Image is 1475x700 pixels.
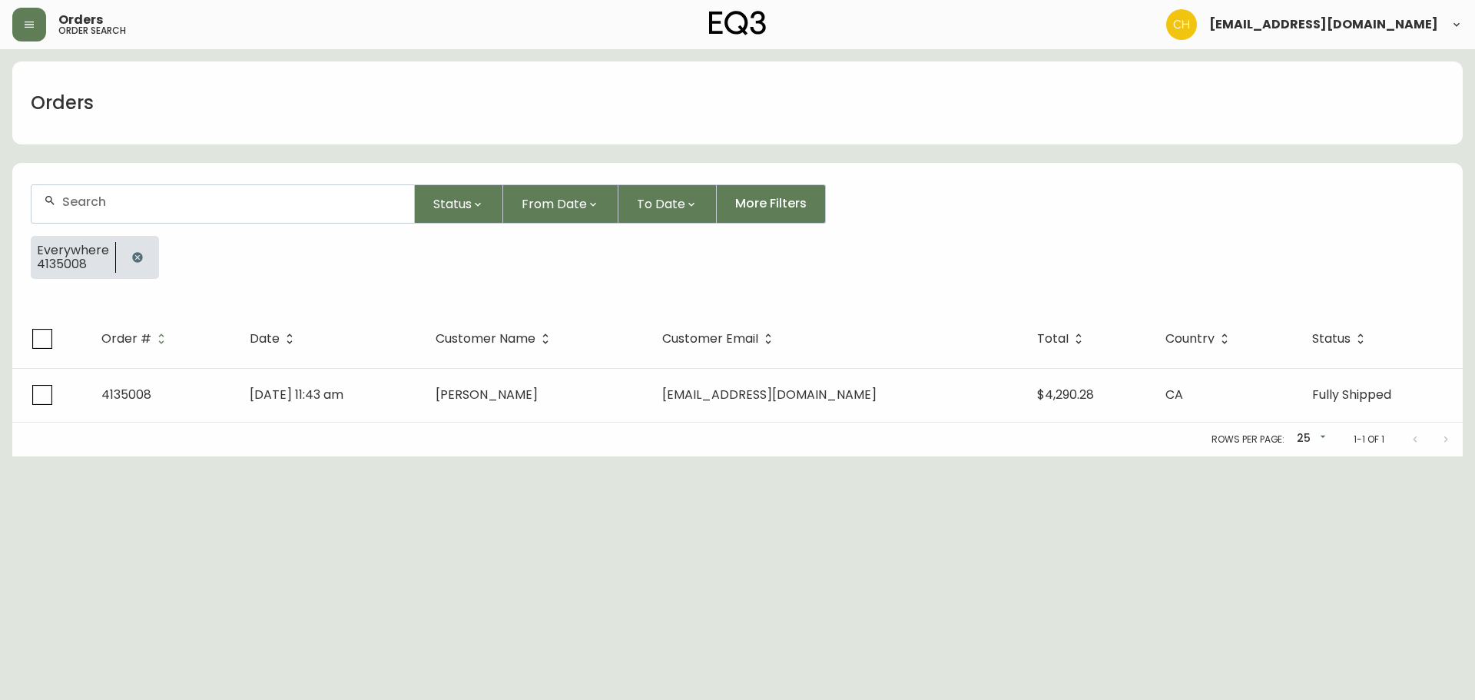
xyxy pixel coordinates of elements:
span: Customer Email [662,334,758,343]
span: Date [250,334,280,343]
span: Customer Name [436,332,555,346]
img: 6288462cea190ebb98a2c2f3c744dd7e [1166,9,1197,40]
span: Order # [101,332,171,346]
span: Status [1312,332,1371,346]
button: More Filters [717,184,826,224]
span: 4135008 [37,257,109,271]
div: 25 [1291,426,1329,452]
span: Total [1037,334,1069,343]
h1: Orders [31,90,94,116]
span: $4,290.28 [1037,386,1094,403]
span: Customer Name [436,334,535,343]
span: [EMAIL_ADDRESS][DOMAIN_NAME] [662,386,877,403]
span: CA [1165,386,1183,403]
span: Fully Shipped [1312,386,1391,403]
button: From Date [503,184,618,224]
span: [EMAIL_ADDRESS][DOMAIN_NAME] [1209,18,1438,31]
p: 1-1 of 1 [1354,433,1384,446]
span: Country [1165,332,1235,346]
input: Search [62,194,402,209]
span: 4135008 [101,386,151,403]
span: Status [1312,334,1351,343]
p: Rows per page: [1211,433,1284,446]
img: logo [709,11,766,35]
h5: order search [58,26,126,35]
span: Customer Email [662,332,778,346]
span: Total [1037,332,1089,346]
span: More Filters [735,195,807,212]
span: To Date [637,194,685,214]
span: Orders [58,14,103,26]
button: Status [415,184,503,224]
button: To Date [618,184,717,224]
span: Country [1165,334,1215,343]
span: Status [433,194,472,214]
span: Order # [101,334,151,343]
span: Everywhere [37,244,109,257]
span: Date [250,332,300,346]
span: [DATE] 11:43 am [250,386,343,403]
span: From Date [522,194,587,214]
span: [PERSON_NAME] [436,386,538,403]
